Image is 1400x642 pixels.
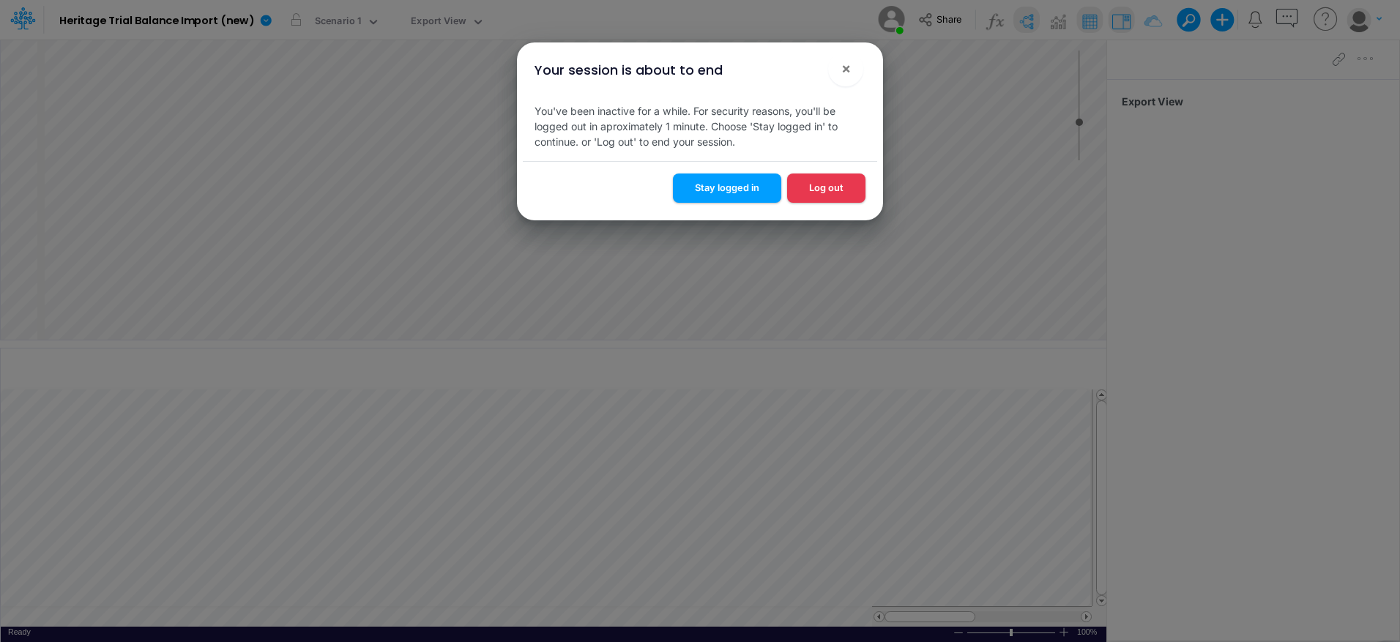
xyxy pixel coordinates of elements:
[535,60,723,80] div: Your session is about to end
[523,92,877,161] div: You've been inactive for a while. For security reasons, you'll be logged out in aproximately 1 mi...
[787,173,865,202] button: Log out
[673,173,781,202] button: Stay logged in
[841,59,851,77] span: ×
[828,51,863,86] button: Close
